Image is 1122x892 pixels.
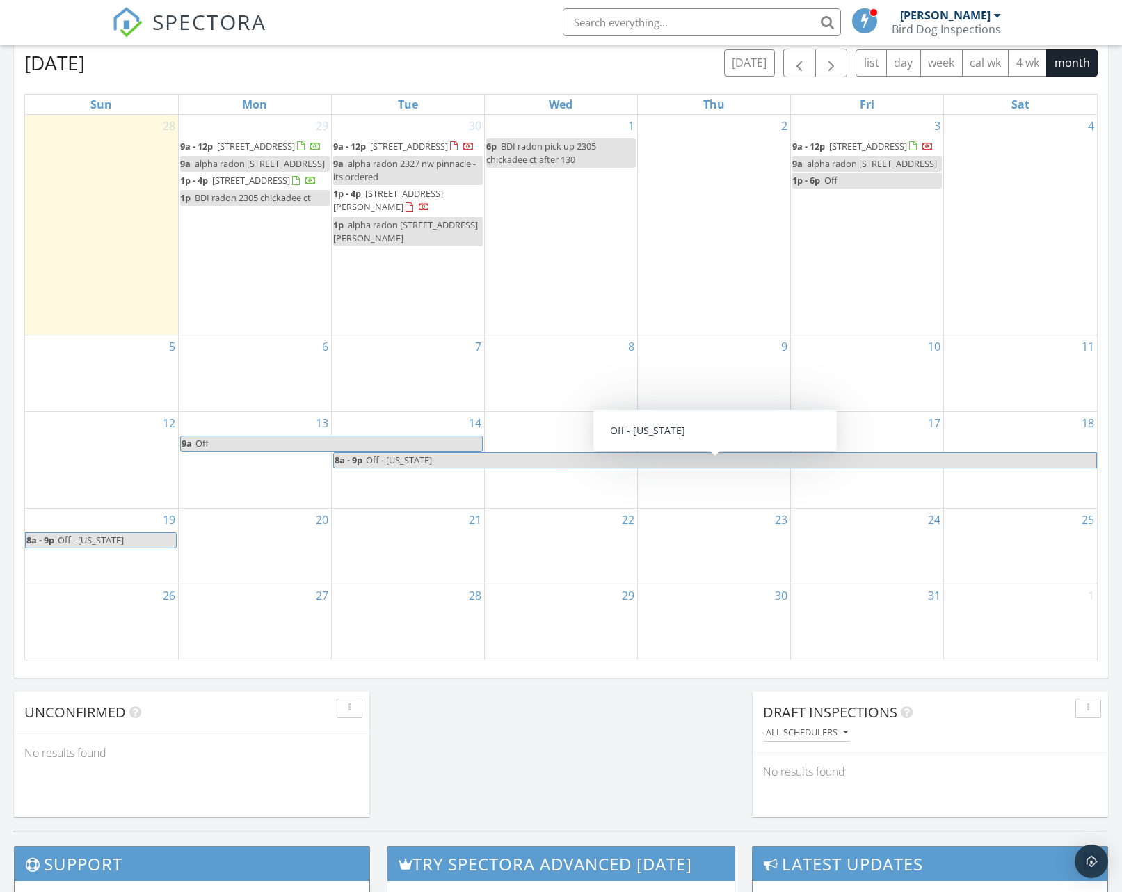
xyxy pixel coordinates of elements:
a: Go to October 6, 2025 [319,335,331,358]
a: Go to October 11, 2025 [1079,335,1097,358]
button: All schedulers [763,724,851,742]
button: [DATE] [724,49,775,77]
button: Previous month [783,49,816,77]
td: Go to October 6, 2025 [178,335,331,411]
td: Go to November 1, 2025 [944,584,1097,659]
h3: Try spectora advanced [DATE] [387,847,734,881]
button: 4 wk [1008,49,1047,77]
a: Go to October 20, 2025 [313,509,331,531]
span: SPECTORA [152,7,266,36]
a: 9a - 12p [STREET_ADDRESS] [333,138,483,155]
a: Go to October 10, 2025 [925,335,943,358]
span: [STREET_ADDRESS] [212,174,290,186]
td: Go to October 28, 2025 [331,584,484,659]
button: day [886,49,921,77]
a: Saturday [1009,95,1032,114]
h3: Latest Updates [753,847,1107,881]
span: Off - [US_STATE] [366,454,432,466]
td: Go to September 28, 2025 [25,115,178,335]
a: 1p - 4p [STREET_ADDRESS][PERSON_NAME] [333,187,443,213]
a: Go to October 27, 2025 [313,584,331,607]
a: 9a - 12p [STREET_ADDRESS] [792,138,942,155]
a: Go to September 29, 2025 [313,115,331,137]
button: month [1046,49,1098,77]
a: 1p - 4p [STREET_ADDRESS] [180,174,316,186]
span: alpha radon 2327 nw pinnacle - its ordered [333,157,476,183]
a: Go to September 28, 2025 [160,115,178,137]
a: 1p - 4p [STREET_ADDRESS] [180,173,330,189]
h3: Support [15,847,369,881]
a: Go to October 17, 2025 [925,412,943,434]
td: Go to October 5, 2025 [25,335,178,411]
span: 9a [181,436,193,451]
td: Go to October 3, 2025 [791,115,944,335]
a: SPECTORA [112,19,266,48]
span: [STREET_ADDRESS] [829,140,907,152]
div: No results found [14,734,369,772]
div: No results found [753,753,1108,790]
a: Go to October 13, 2025 [313,412,331,434]
a: Go to October 19, 2025 [160,509,178,531]
span: BDI radon pick up 2305 chickadee ct after 130 [486,140,596,166]
span: [STREET_ADDRESS][PERSON_NAME] [333,187,443,213]
a: Thursday [700,95,728,114]
span: 9a [792,157,803,170]
a: Go to October 26, 2025 [160,584,178,607]
td: Go to October 19, 2025 [25,508,178,584]
td: Go to October 29, 2025 [484,584,637,659]
td: Go to October 1, 2025 [484,115,637,335]
a: 9a - 12p [STREET_ADDRESS] [792,140,933,152]
span: alpha radon [STREET_ADDRESS] [195,157,325,170]
span: 8a - 9p [26,533,55,548]
a: Go to October 28, 2025 [466,584,484,607]
td: Go to October 4, 2025 [944,115,1097,335]
a: Friday [857,95,877,114]
td: Go to October 23, 2025 [638,508,791,584]
td: Go to October 20, 2025 [178,508,331,584]
button: cal wk [962,49,1009,77]
a: Go to October 25, 2025 [1079,509,1097,531]
a: Go to October 1, 2025 [625,115,637,137]
td: Go to September 30, 2025 [331,115,484,335]
a: 1p - 4p [STREET_ADDRESS][PERSON_NAME] [333,186,483,216]
span: 9a - 12p [333,140,366,152]
a: Tuesday [395,95,421,114]
span: 1p - 6p [792,174,820,186]
span: 1p - 4p [333,187,361,200]
input: Search everything... [563,8,841,36]
td: Go to October 30, 2025 [638,584,791,659]
td: Go to October 8, 2025 [484,335,637,411]
a: Go to October 24, 2025 [925,509,943,531]
td: Go to October 22, 2025 [484,508,637,584]
div: Bird Dog Inspections [892,22,1001,36]
span: Draft Inspections [763,703,897,722]
a: Go to November 1, 2025 [1085,584,1097,607]
a: Go to October 30, 2025 [772,584,790,607]
span: 9a [180,157,191,170]
div: [PERSON_NAME] [900,8,991,22]
td: Go to October 25, 2025 [944,508,1097,584]
td: Go to October 26, 2025 [25,584,178,659]
td: Go to October 17, 2025 [791,411,944,508]
h2: [DATE] [24,49,85,77]
td: Go to October 24, 2025 [791,508,944,584]
a: Go to October 29, 2025 [619,584,637,607]
a: Go to October 2, 2025 [778,115,790,137]
a: Sunday [88,95,115,114]
td: Go to October 16, 2025 [638,411,791,508]
span: 1p [180,191,191,204]
span: 6p [486,140,497,152]
div: Open Intercom Messenger [1075,845,1108,878]
td: Go to October 21, 2025 [331,508,484,584]
a: Go to October 15, 2025 [619,412,637,434]
a: Go to October 22, 2025 [619,509,637,531]
td: Go to October 18, 2025 [944,411,1097,508]
a: Go to October 21, 2025 [466,509,484,531]
td: Go to October 27, 2025 [178,584,331,659]
td: Go to October 2, 2025 [638,115,791,335]
a: 9a - 12p [STREET_ADDRESS] [333,140,474,152]
a: Monday [239,95,270,114]
span: Off [824,174,838,186]
a: Go to October 14, 2025 [466,412,484,434]
a: Go to October 8, 2025 [625,335,637,358]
